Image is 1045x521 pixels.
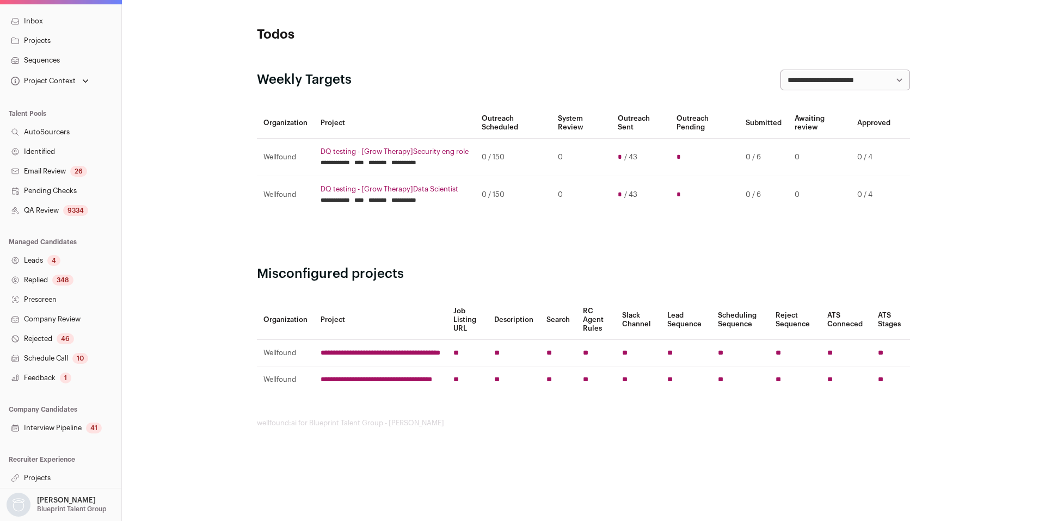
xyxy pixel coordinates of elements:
[9,77,76,85] div: Project Context
[551,176,611,214] td: 0
[63,205,88,216] div: 9334
[4,493,109,517] button: Open dropdown
[739,139,788,176] td: 0 / 6
[60,373,71,383] div: 1
[37,496,96,505] p: [PERSON_NAME]
[540,300,576,340] th: Search
[72,353,88,364] div: 10
[851,139,897,176] td: 0 / 4
[475,139,551,176] td: 0 / 150
[475,176,551,214] td: 0 / 150
[769,300,821,340] th: Reject Sequence
[257,71,352,89] h2: Weekly Targets
[257,176,314,214] td: Wellfound
[321,147,469,156] a: DQ testing - [Grow Therapy]Security eng role
[257,367,314,393] td: Wellfound
[739,108,788,139] th: Submitted
[551,139,611,176] td: 0
[86,423,102,433] div: 41
[447,300,488,340] th: Job Listing URL
[788,108,851,139] th: Awaiting review
[257,26,475,44] h1: Todos
[488,300,540,340] th: Description
[711,300,769,340] th: Scheduling Sequence
[7,493,30,517] img: nopic.png
[616,300,661,340] th: Slack Channel
[739,176,788,214] td: 0 / 6
[257,108,314,139] th: Organization
[576,300,616,340] th: RC Agent Rules
[551,108,611,139] th: System Review
[851,108,897,139] th: Approved
[37,505,107,513] p: Blueprint Talent Group
[57,333,74,344] div: 46
[670,108,739,139] th: Outreach Pending
[788,139,851,176] td: 0
[47,255,60,266] div: 4
[661,300,711,340] th: Lead Sequence
[871,300,910,340] th: ATS Stages
[788,176,851,214] td: 0
[257,419,910,427] footer: wellfound:ai for Blueprint Talent Group - [PERSON_NAME]
[9,73,91,89] button: Open dropdown
[624,153,637,162] span: / 43
[314,300,447,340] th: Project
[624,190,637,199] span: / 43
[70,166,87,177] div: 26
[821,300,872,340] th: ATS Conneced
[611,108,670,139] th: Outreach Sent
[851,176,897,214] td: 0 / 4
[257,265,910,283] h2: Misconfigured projects
[257,340,314,367] td: Wellfound
[52,275,73,286] div: 348
[321,185,469,194] a: DQ testing - [Grow Therapy]Data Scientist
[257,300,314,340] th: Organization
[475,108,551,139] th: Outreach Scheduled
[257,139,314,176] td: Wellfound
[314,108,475,139] th: Project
